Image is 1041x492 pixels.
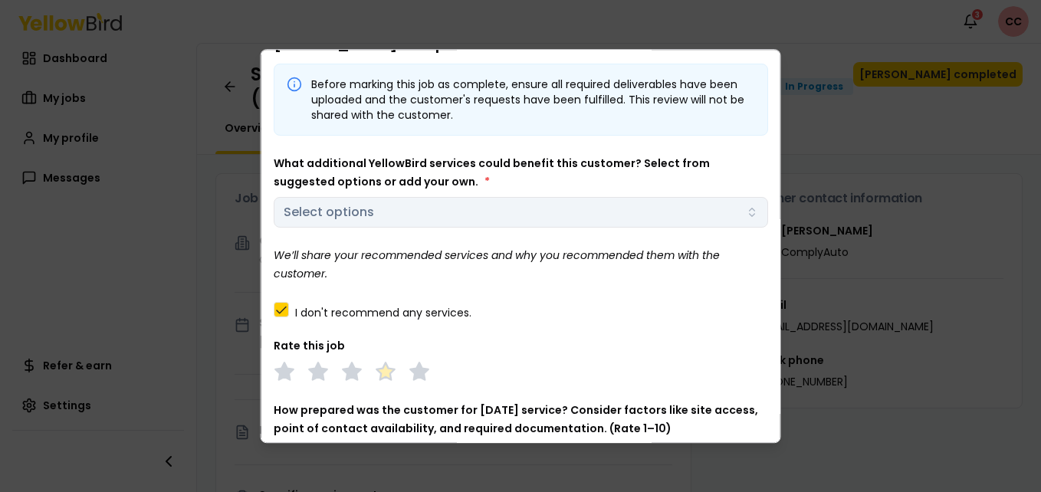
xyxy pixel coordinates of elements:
label: How prepared was the customer for [DATE] service? Consider factors like site access, point of con... [274,402,758,436]
label: What additional YellowBird services could benefit this customer? Select from suggested options or... [274,156,710,189]
label: I don't recommend any services. [295,307,471,318]
h2: [PERSON_NAME] completed [274,36,768,51]
label: Rate this job [274,338,345,353]
div: Before marking this job as complete, ensure all required deliverables have been uploaded and the ... [311,77,755,123]
i: We’ll share your recommended services and why you recommended them with the customer. [274,248,720,281]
